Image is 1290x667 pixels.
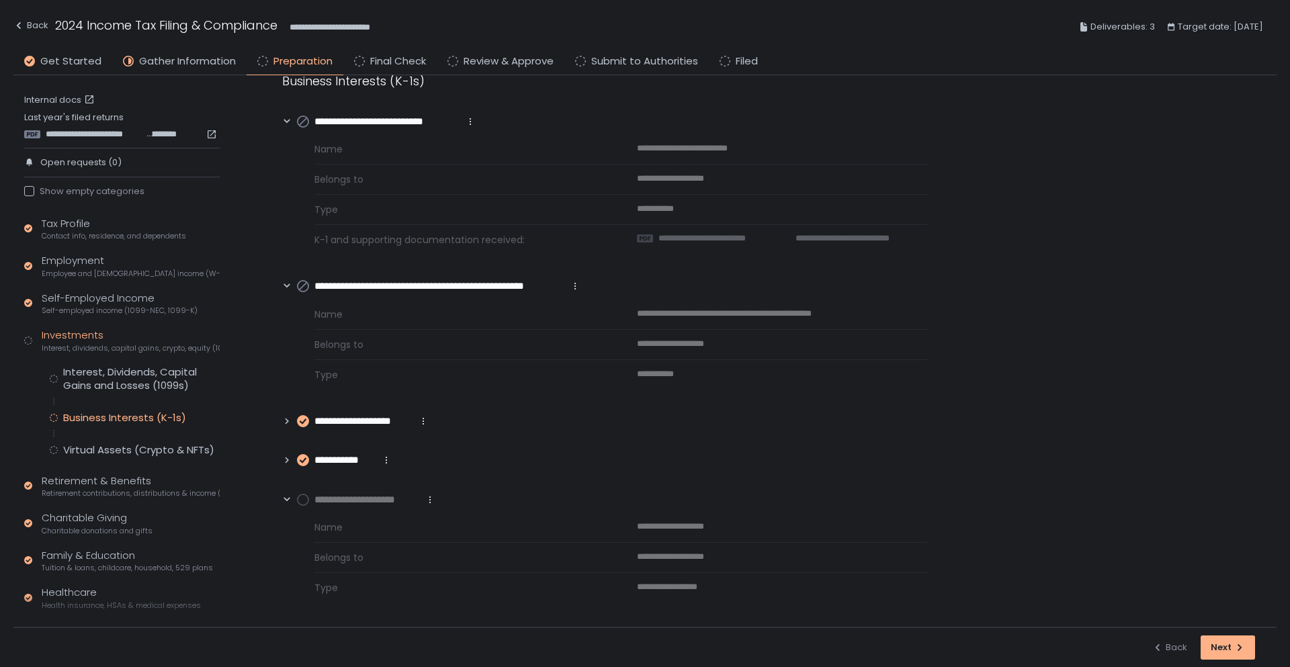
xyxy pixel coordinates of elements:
span: Filed [736,54,758,69]
span: Preparation [273,54,333,69]
span: K-1 and supporting documentation received: [314,233,605,247]
span: Charitable donations and gifts [42,526,153,536]
button: Back [13,16,48,38]
div: Business Interests (K-1s) [282,72,927,90]
span: Name [314,142,605,156]
div: Family & Education [42,548,213,574]
span: Open requests (0) [40,157,122,169]
span: Interest, dividends, capital gains, crypto, equity (1099s, K-1s) [42,343,220,353]
span: Target date: [DATE] [1178,19,1263,35]
span: Self-employed income (1099-NEC, 1099-K) [42,306,198,316]
span: Review & Approve [464,54,554,69]
div: Healthcare [42,585,201,611]
div: Back [13,17,48,34]
span: Type [314,203,605,216]
span: Belongs to [314,173,605,186]
span: Name [314,521,605,534]
span: Belongs to [314,551,605,564]
div: Virtual Assets (Crypto & NFTs) [63,443,214,457]
span: Deliverables: 3 [1090,19,1155,35]
div: Next [1211,641,1245,654]
button: Back [1152,635,1187,660]
span: Contact info, residence, and dependents [42,231,186,241]
span: Employee and [DEMOGRAPHIC_DATA] income (W-2s) [42,269,220,279]
div: Tax Profile [42,216,186,242]
a: Internal docs [24,94,97,106]
span: Final Check [370,54,426,69]
span: Belongs to [314,338,605,351]
span: Get Started [40,54,101,69]
span: Type [314,368,605,382]
div: Self-Employed Income [42,291,198,316]
span: Retirement contributions, distributions & income (1099-R, 5498) [42,488,220,498]
div: Investments [42,328,220,353]
span: Type [314,581,605,594]
div: Special Situations [42,623,165,648]
div: Last year's filed returns [24,112,220,140]
div: Employment [42,253,220,279]
div: Charitable Giving [42,510,153,536]
button: Next [1201,635,1255,660]
h1: 2024 Income Tax Filing & Compliance [55,16,277,34]
div: Interest, Dividends, Capital Gains and Losses (1099s) [63,365,220,392]
span: Name [314,308,605,321]
span: Submit to Authorities [591,54,698,69]
div: Back [1152,641,1187,654]
div: Retirement & Benefits [42,474,220,499]
span: Health insurance, HSAs & medical expenses [42,601,201,611]
span: Tuition & loans, childcare, household, 529 plans [42,563,213,573]
div: Business Interests (K-1s) [63,411,186,425]
span: Gather Information [139,54,236,69]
